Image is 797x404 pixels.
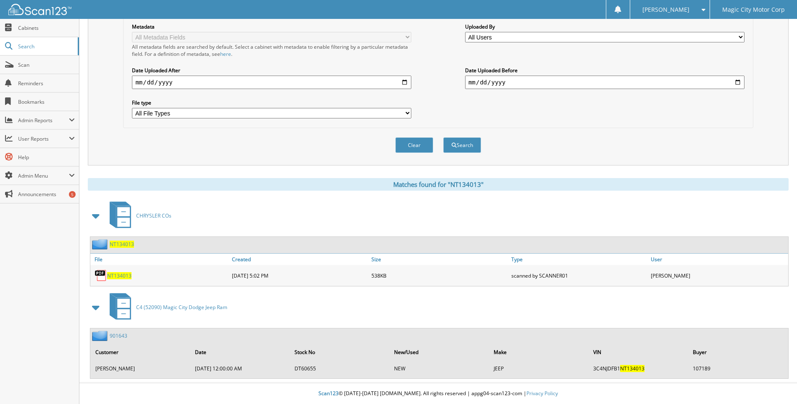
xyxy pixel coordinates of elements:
[230,254,369,265] a: Created
[465,23,744,30] label: Uploaded By
[18,24,75,31] span: Cabinets
[649,267,788,284] div: [PERSON_NAME]
[509,267,649,284] div: scanned by SCANNER01
[90,254,230,265] a: File
[191,362,289,375] td: [DATE] 12:00:00 AM
[132,76,411,89] input: start
[105,291,227,324] a: C4 (52090) Magic City Dodge Jeep Ram
[95,269,107,282] img: PDF.png
[220,50,231,58] a: here
[92,239,110,249] img: folder2.png
[589,362,688,375] td: 3C4NJDFB1
[91,362,190,375] td: [PERSON_NAME]
[18,135,69,142] span: User Reports
[18,98,75,105] span: Bookmarks
[395,137,433,153] button: Clear
[105,199,171,232] a: CHRYSLER COs
[509,254,649,265] a: Type
[290,362,389,375] td: DT60655
[69,191,76,198] div: 5
[689,344,787,361] th: Buyer
[191,344,289,361] th: Date
[110,332,127,339] a: 901643
[18,117,69,124] span: Admin Reports
[620,365,644,372] span: NT134013
[526,390,558,397] a: Privacy Policy
[642,7,689,12] span: [PERSON_NAME]
[689,362,787,375] td: 107189
[18,191,75,198] span: Announcements
[132,43,411,58] div: All metadata fields are searched by default. Select a cabinet with metadata to enable filtering b...
[390,362,489,375] td: NEW
[390,344,489,361] th: New/Used
[132,67,411,74] label: Date Uploaded After
[91,344,190,361] th: Customer
[136,212,171,219] span: CHRYSLER COs
[489,344,588,361] th: Make
[489,362,588,375] td: JEEP
[110,241,134,248] a: NT134013
[136,304,227,311] span: C4 (52090) Magic City Dodge Jeep Ram
[755,364,797,404] iframe: Chat Widget
[318,390,339,397] span: Scan123
[18,61,75,68] span: Scan
[465,76,744,89] input: end
[18,154,75,161] span: Help
[722,7,785,12] span: Magic City Motor Corp
[649,254,788,265] a: User
[369,254,509,265] a: Size
[18,172,69,179] span: Admin Menu
[132,99,411,106] label: File type
[107,272,132,279] a: NT134013
[79,383,797,404] div: © [DATE]-[DATE] [DOMAIN_NAME]. All rights reserved | appg04-scan123-com |
[290,344,389,361] th: Stock No
[18,43,74,50] span: Search
[8,4,71,15] img: scan123-logo-white.svg
[88,178,789,191] div: Matches found for "NT134013"
[132,23,411,30] label: Metadata
[230,267,369,284] div: [DATE] 5:02 PM
[369,267,509,284] div: 538KB
[18,80,75,87] span: Reminders
[465,67,744,74] label: Date Uploaded Before
[589,344,688,361] th: VIN
[92,331,110,341] img: folder2.png
[443,137,481,153] button: Search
